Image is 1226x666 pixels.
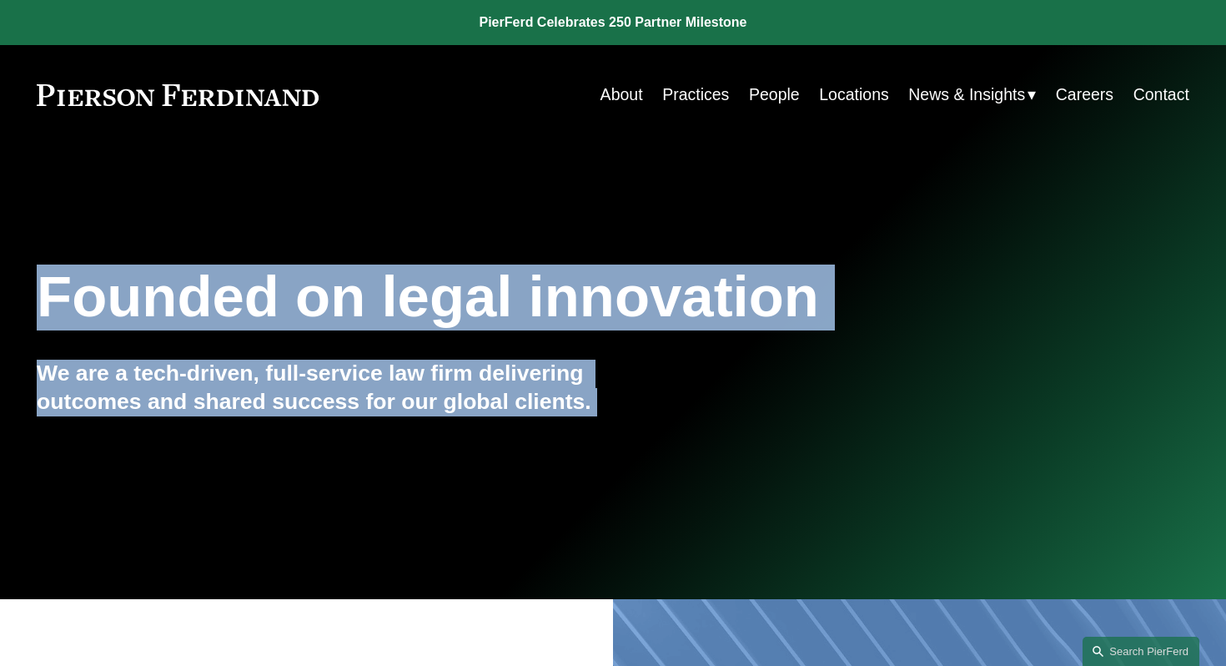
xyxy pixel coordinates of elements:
[749,78,800,111] a: People
[819,78,889,111] a: Locations
[908,78,1036,111] a: folder dropdown
[1133,78,1189,111] a: Contact
[37,360,613,416] h4: We are a tech-driven, full-service law firm delivering outcomes and shared success for our global...
[662,78,729,111] a: Practices
[908,80,1025,109] span: News & Insights
[1056,78,1113,111] a: Careers
[600,78,643,111] a: About
[37,265,997,330] h1: Founded on legal innovation
[1083,637,1199,666] a: Search this site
